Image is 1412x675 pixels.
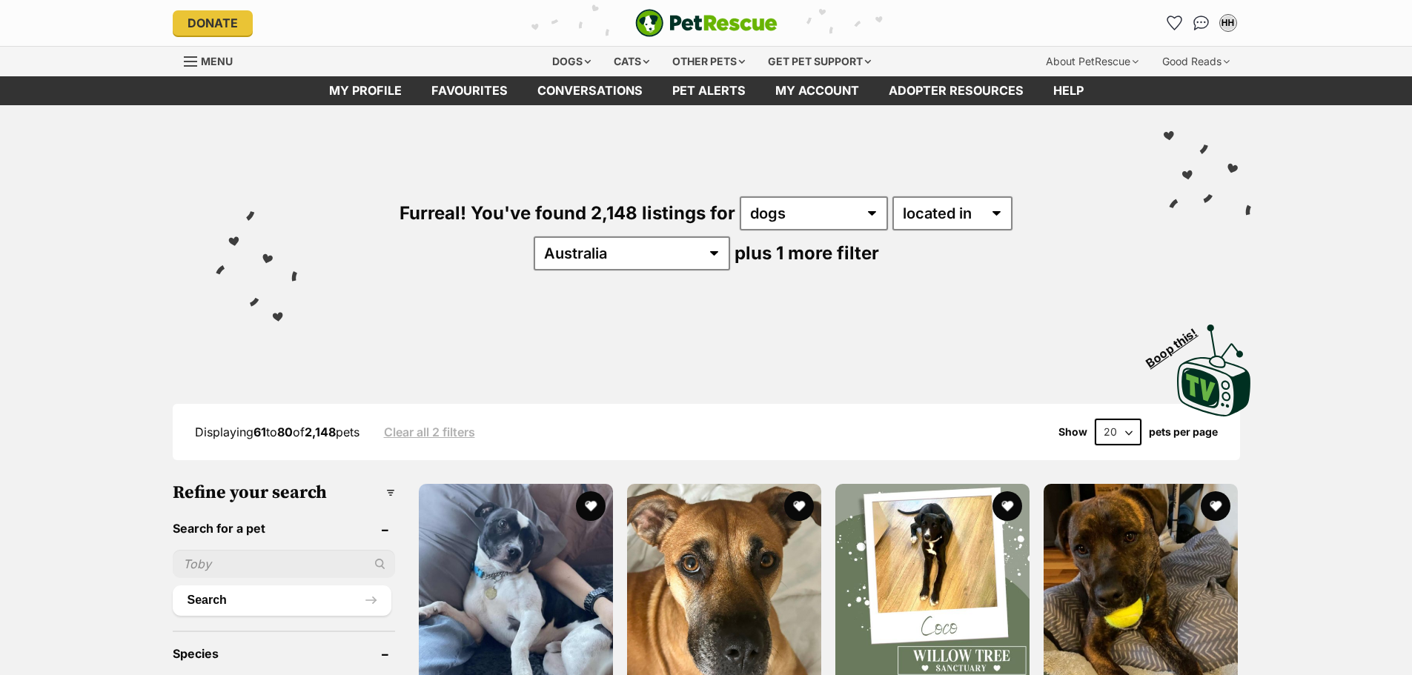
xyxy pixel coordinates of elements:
a: Adopter resources [874,76,1038,105]
span: plus 1 more filter [735,242,879,264]
div: About PetRescue [1035,47,1149,76]
span: Displaying to of pets [195,425,359,439]
span: Boop this! [1143,316,1211,370]
button: Search [173,585,391,615]
a: conversations [523,76,657,105]
div: Get pet support [758,47,881,76]
a: My profile [314,76,417,105]
div: Good Reads [1152,47,1240,76]
strong: 61 [253,425,266,439]
span: Furreal! You've found 2,148 listings for [400,202,735,224]
img: PetRescue TV logo [1177,325,1251,416]
span: Show [1058,426,1087,438]
a: Favourites [1163,11,1187,35]
a: Favourites [417,76,523,105]
button: favourite [784,491,814,521]
div: Cats [603,47,660,76]
a: Donate [173,10,253,36]
div: Other pets [662,47,755,76]
a: Boop this! [1177,311,1251,419]
label: pets per page [1149,426,1218,438]
img: logo-e224e6f780fb5917bec1dbf3a21bbac754714ae5b6737aabdf751b685950b380.svg [635,9,778,37]
strong: 80 [277,425,293,439]
button: favourite [1201,491,1231,521]
a: PetRescue [635,9,778,37]
input: Toby [173,550,395,578]
span: Menu [201,55,233,67]
header: Search for a pet [173,522,395,535]
ul: Account quick links [1163,11,1240,35]
a: My account [760,76,874,105]
a: Help [1038,76,1098,105]
h3: Refine your search [173,482,395,503]
a: Menu [184,47,243,73]
img: chat-41dd97257d64d25036548639549fe6c8038ab92f7586957e7f3b1b290dea8141.svg [1193,16,1209,30]
button: favourite [576,491,606,521]
header: Species [173,647,395,660]
div: HH [1221,16,1236,30]
a: Conversations [1190,11,1213,35]
a: Clear all 2 filters [384,425,475,439]
a: Pet alerts [657,76,760,105]
div: Dogs [542,47,601,76]
button: favourite [992,491,1022,521]
strong: 2,148 [305,425,336,439]
button: My account [1216,11,1240,35]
